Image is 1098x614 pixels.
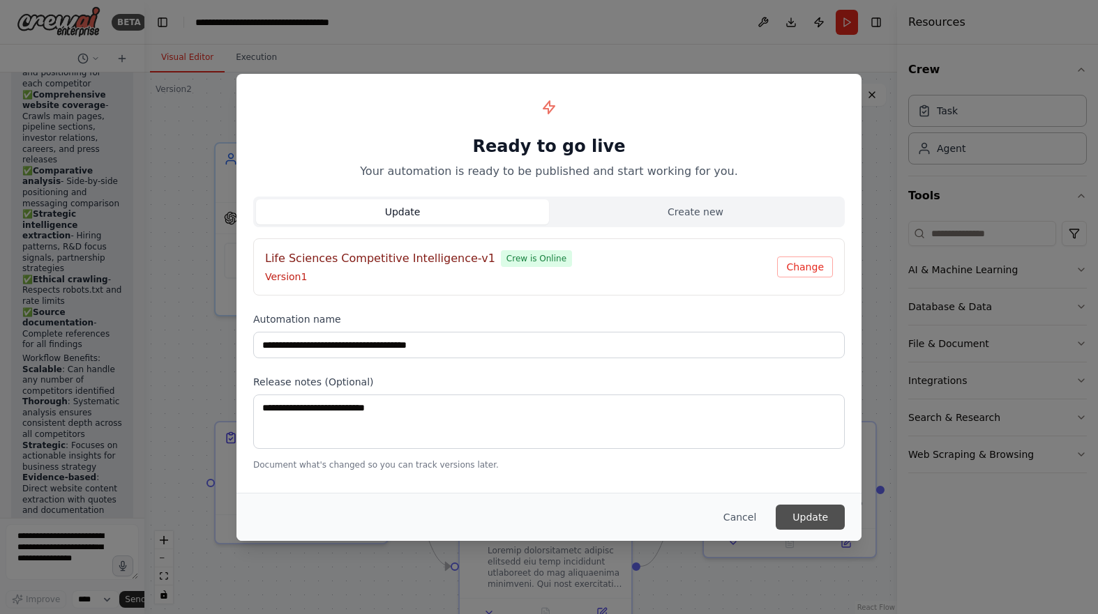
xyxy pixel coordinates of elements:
[256,199,549,224] button: Update
[253,163,845,180] p: Your automation is ready to be published and start working for you.
[712,505,767,530] button: Cancel
[253,135,845,158] h1: Ready to go live
[253,375,845,389] label: Release notes (Optional)
[265,250,495,267] h4: Life Sciences Competitive Intelligence-v1
[776,505,845,530] button: Update
[265,270,777,284] p: Version 1
[253,312,845,326] label: Automation name
[549,199,842,224] button: Create new
[777,256,833,277] button: Change
[253,459,845,470] p: Document what's changed so you can track versions later.
[501,250,572,267] span: Crew is Online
